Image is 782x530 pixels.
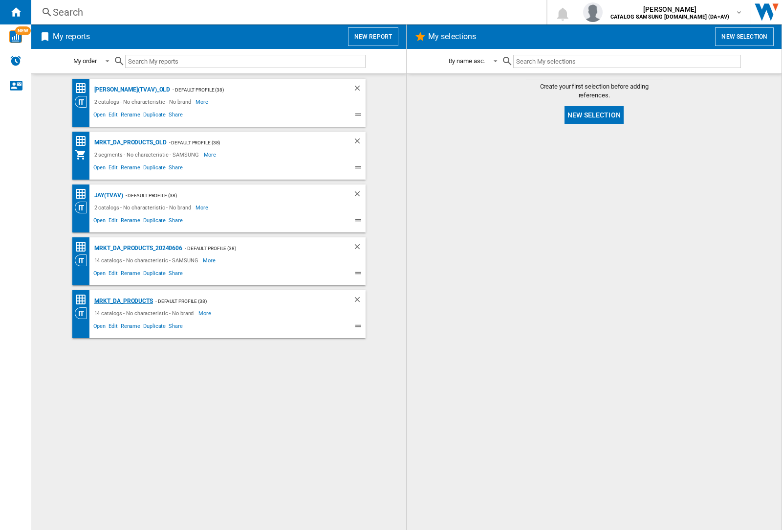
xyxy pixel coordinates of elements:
[526,82,663,100] span: Create your first selection before adding references.
[204,149,218,161] span: More
[75,188,92,200] div: Price Matrix
[167,163,184,175] span: Share
[10,55,22,67] img: alerts-logo.svg
[583,2,603,22] img: profile.jpg
[565,106,624,124] button: New selection
[92,254,203,266] div: 14 catalogs - No characteristic - SAMSUNG
[182,242,333,254] div: - Default profile (38)
[73,57,97,65] div: My order
[167,322,184,333] span: Share
[353,137,366,149] div: Delete
[107,110,119,122] span: Edit
[107,163,119,175] span: Edit
[125,55,366,68] input: Search My reports
[353,84,366,96] div: Delete
[203,254,217,266] span: More
[92,84,171,96] div: [PERSON_NAME](TVAV)_old
[92,137,167,149] div: MRKT_DA_PRODUCTS_OLD
[119,216,142,228] span: Rename
[75,149,92,161] div: My Assortment
[75,202,92,213] div: Category View
[92,269,108,280] span: Open
[53,5,521,19] div: Search
[92,307,199,319] div: 14 catalogs - No characteristic - No brand
[107,322,119,333] span: Edit
[142,269,167,280] span: Duplicate
[75,135,92,147] div: Price Matrix
[142,110,167,122] span: Duplicate
[195,96,210,108] span: More
[167,216,184,228] span: Share
[92,110,108,122] span: Open
[123,189,333,202] div: - Default profile (38)
[198,307,213,319] span: More
[75,82,92,94] div: Price Matrix
[51,27,92,46] h2: My reports
[167,269,184,280] span: Share
[75,254,92,266] div: Category View
[142,163,167,175] span: Duplicate
[92,96,196,108] div: 2 catalogs - No characteristic - No brand
[75,307,92,319] div: Category View
[75,96,92,108] div: Category View
[353,242,366,254] div: Delete
[92,295,153,307] div: MRKT_DA_PRODUCTS
[119,269,142,280] span: Rename
[119,110,142,122] span: Rename
[715,27,774,46] button: New selection
[75,241,92,253] div: Price Matrix
[92,202,196,213] div: 2 catalogs - No characteristic - No brand
[513,55,740,68] input: Search My selections
[142,216,167,228] span: Duplicate
[449,57,485,65] div: By name asc.
[119,163,142,175] span: Rename
[170,84,333,96] div: - Default profile (38)
[9,30,22,43] img: wise-card.svg
[353,295,366,307] div: Delete
[92,189,123,202] div: JAY(TVAV)
[92,163,108,175] span: Open
[353,189,366,202] div: Delete
[153,295,333,307] div: - Default profile (38)
[119,322,142,333] span: Rename
[107,216,119,228] span: Edit
[610,14,729,20] b: CATALOG SAMSUNG [DOMAIN_NAME] (DA+AV)
[195,202,210,213] span: More
[92,242,183,254] div: MRKT_DA_PRODUCTS_20240606
[142,322,167,333] span: Duplicate
[75,294,92,306] div: Price Matrix
[15,26,31,35] span: NEW
[348,27,398,46] button: New report
[426,27,478,46] h2: My selections
[92,149,204,161] div: 2 segments - No characteristic - SAMSUNG
[107,269,119,280] span: Edit
[92,322,108,333] span: Open
[92,216,108,228] span: Open
[167,110,184,122] span: Share
[610,4,729,14] span: [PERSON_NAME]
[167,137,333,149] div: - Default profile (38)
